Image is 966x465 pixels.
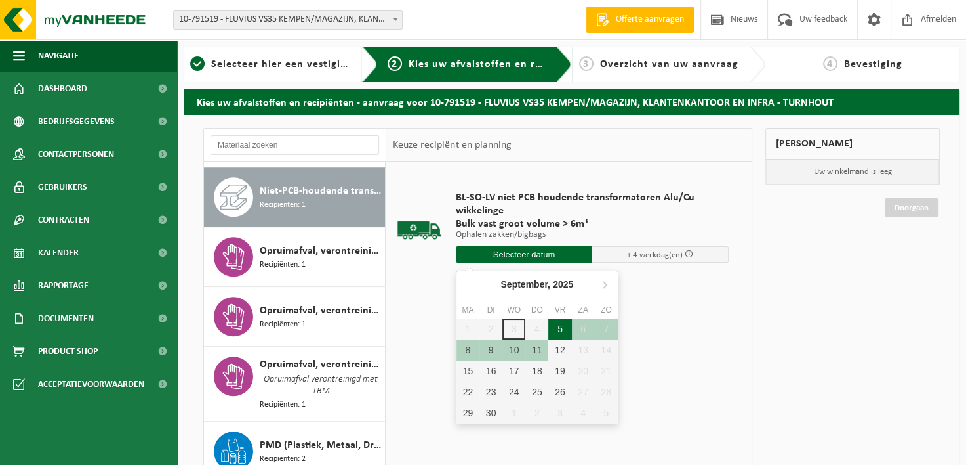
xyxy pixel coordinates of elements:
[204,227,386,287] button: Opruimafval, verontreinigd met diverse gevaarlijke afvalstoffen Recipiënten: 1
[553,280,573,289] i: 2025
[38,269,89,302] span: Rapportage
[260,319,306,331] span: Recipiënten: 1
[260,357,382,372] span: Opruimafval, verontreinigd, ontvlambaar
[174,11,402,29] span: 10-791519 - FLUVIUS VS35 KEMPEN/MAGAZIJN, KLANTENKANTOOR EN INFRA - TURNHOUT
[190,56,205,71] span: 1
[38,368,144,401] span: Acceptatievoorwaarden
[38,72,87,105] span: Dashboard
[502,361,525,382] div: 17
[586,7,694,33] a: Offerte aanvragen
[204,347,386,422] button: Opruimafval, verontreinigd, ontvlambaar Opruimafval verontreinigd met TBM Recipiënten: 1
[260,183,382,199] span: Niet-PCB-houdende transformatoren Alu/Cu wikkelingen
[38,204,89,236] span: Contracten
[479,361,502,382] div: 16
[38,138,114,171] span: Contactpersonen
[600,59,738,70] span: Overzicht van uw aanvraag
[456,231,729,240] p: Ophalen zakken/bigbags
[844,59,902,70] span: Bevestiging
[38,335,98,368] span: Product Shop
[388,56,402,71] span: 2
[548,340,571,361] div: 12
[456,403,479,424] div: 29
[885,198,938,217] a: Doorgaan
[204,167,386,227] button: Niet-PCB-houdende transformatoren Alu/Cu wikkelingen Recipiënten: 1
[211,59,353,70] span: Selecteer hier een vestiging
[766,160,939,185] p: Uw winkelmand is leeg
[260,259,306,271] span: Recipiënten: 1
[502,382,525,403] div: 24
[479,403,502,424] div: 30
[211,135,379,155] input: Materiaal zoeken
[260,199,306,211] span: Recipiënten: 1
[204,287,386,347] button: Opruimafval, verontreinigd met giftige stoffen, verpakt in vaten Recipiënten: 1
[765,128,940,160] div: [PERSON_NAME]
[525,303,548,317] div: do
[502,340,525,361] div: 10
[572,303,595,317] div: za
[525,340,548,361] div: 11
[38,171,87,204] span: Gebruikers
[386,129,517,162] div: Keuze recipiënt en planning
[548,303,571,317] div: vr
[479,340,502,361] div: 9
[260,303,382,319] span: Opruimafval, verontreinigd met giftige stoffen, verpakt in vaten
[525,403,548,424] div: 2
[579,56,594,71] span: 3
[38,302,94,335] span: Documenten
[595,303,618,317] div: zo
[456,191,729,217] span: BL-SO-LV niet PCB houdende transformatoren Alu/Cu wikkelinge
[548,319,571,340] div: 5
[456,246,592,263] input: Selecteer datum
[260,399,306,411] span: Recipiënten: 1
[456,303,479,317] div: ma
[456,340,479,361] div: 8
[479,382,502,403] div: 23
[548,403,571,424] div: 3
[456,382,479,403] div: 22
[38,236,79,269] span: Kalender
[260,372,382,399] span: Opruimafval verontreinigd met TBM
[613,13,687,26] span: Offerte aanvragen
[456,361,479,382] div: 15
[823,56,837,71] span: 4
[525,382,548,403] div: 25
[627,251,683,259] span: + 4 werkdag(en)
[502,303,525,317] div: wo
[479,303,502,317] div: di
[409,59,589,70] span: Kies uw afvalstoffen en recipiënten
[38,39,79,72] span: Navigatie
[260,437,382,453] span: PMD (Plastiek, Metaal, Drankkartons) (bedrijven)
[548,361,571,382] div: 19
[38,105,115,138] span: Bedrijfsgegevens
[548,382,571,403] div: 26
[525,361,548,382] div: 18
[495,274,578,295] div: September,
[190,56,352,72] a: 1Selecteer hier een vestiging
[502,403,525,424] div: 1
[173,10,403,30] span: 10-791519 - FLUVIUS VS35 KEMPEN/MAGAZIJN, KLANTENKANTOOR EN INFRA - TURNHOUT
[184,89,959,114] h2: Kies uw afvalstoffen en recipiënten - aanvraag voor 10-791519 - FLUVIUS VS35 KEMPEN/MAGAZIJN, KLA...
[456,217,729,231] span: Bulk vast groot volume > 6m³
[260,243,382,259] span: Opruimafval, verontreinigd met diverse gevaarlijke afvalstoffen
